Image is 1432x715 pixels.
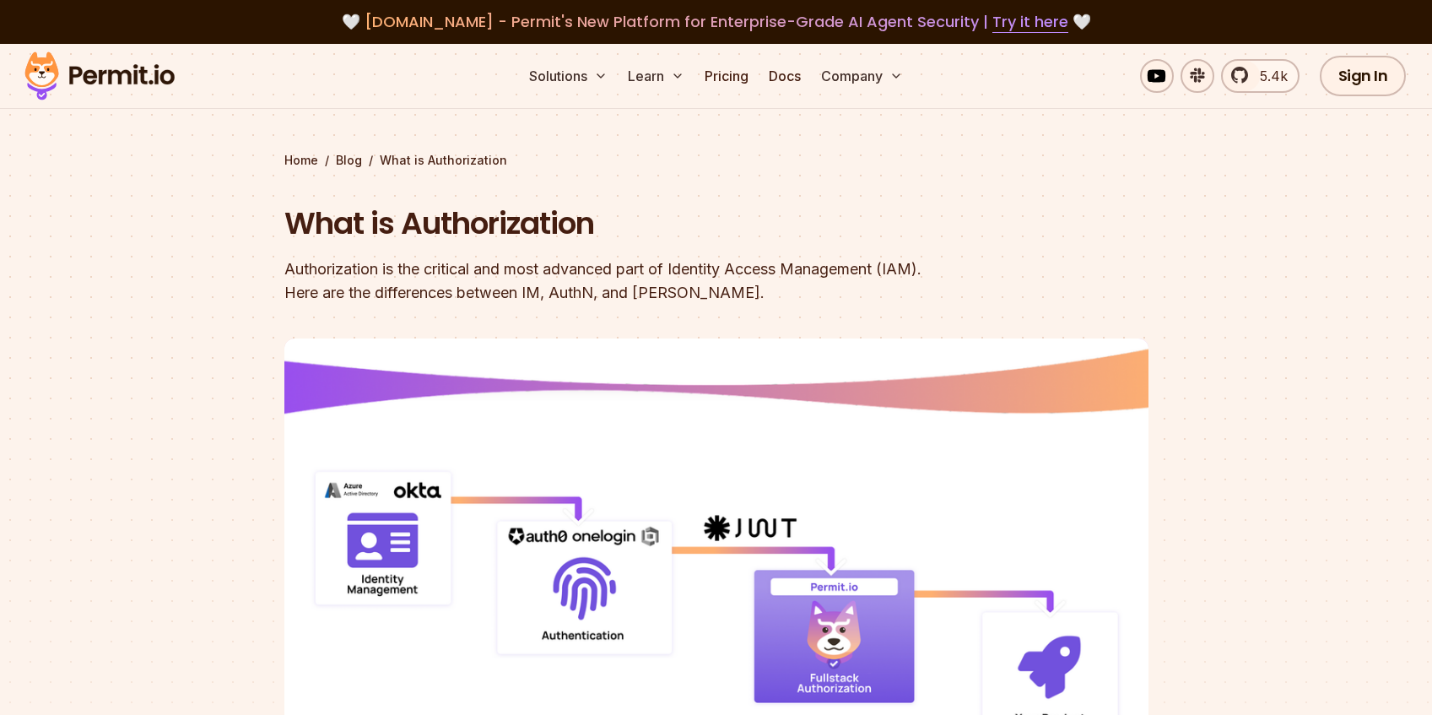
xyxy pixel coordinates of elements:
img: Permit logo [17,47,182,105]
button: Learn [621,59,691,93]
a: Docs [762,59,808,93]
span: 5.4k [1250,66,1288,86]
div: / / [284,152,1148,169]
div: Authorization is the critical and most advanced part of Identity Access Management (IAM). Here ar... [284,257,932,305]
div: 🤍 🤍 [41,10,1391,34]
a: Home [284,152,318,169]
h1: What is Authorization [284,203,932,245]
a: Try it here [992,11,1068,33]
span: [DOMAIN_NAME] - Permit's New Platform for Enterprise-Grade AI Agent Security | [365,11,1068,32]
a: Sign In [1320,56,1407,96]
a: Pricing [698,59,755,93]
a: 5.4k [1221,59,1300,93]
button: Solutions [522,59,614,93]
a: Blog [336,152,362,169]
button: Company [814,59,910,93]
